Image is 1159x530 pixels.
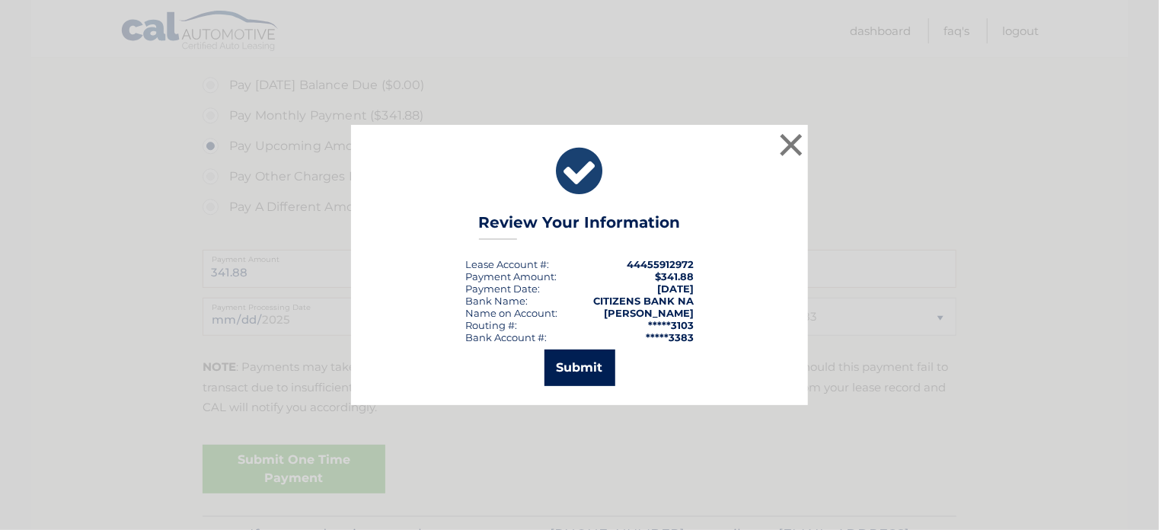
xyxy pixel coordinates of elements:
strong: 44455912972 [627,258,694,270]
div: Payment Amount: [465,270,557,283]
div: Lease Account #: [465,258,549,270]
span: Payment Date [465,283,538,295]
button: Submit [544,350,615,386]
span: [DATE] [657,283,694,295]
div: Name on Account: [465,307,557,319]
div: Routing #: [465,319,517,331]
h3: Review Your Information [479,213,681,240]
div: Bank Account #: [465,331,547,343]
span: $341.88 [655,270,694,283]
strong: CITIZENS BANK NA [593,295,694,307]
button: × [776,129,806,160]
div: Bank Name: [465,295,528,307]
div: : [465,283,540,295]
strong: [PERSON_NAME] [604,307,694,319]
